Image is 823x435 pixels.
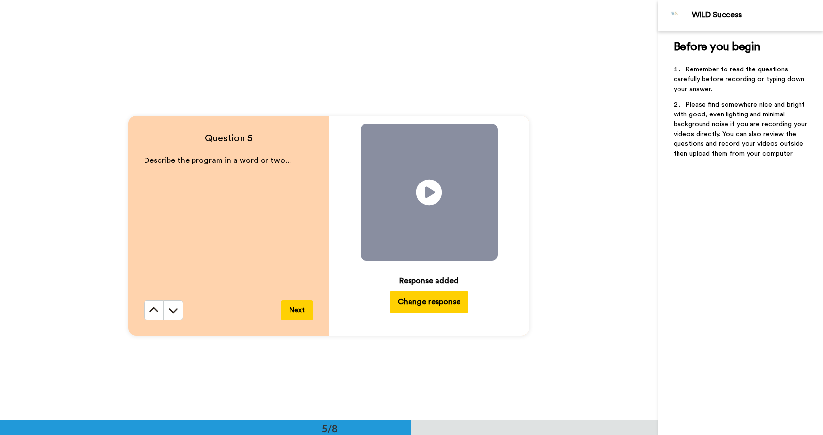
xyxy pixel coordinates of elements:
img: Profile Image [663,4,687,27]
span: Please find somewhere nice and bright with good, even lighting and minimal background noise if yo... [674,101,809,157]
span: Remember to read the questions carefully before recording or typing down your answer. [674,66,806,92]
h4: Question 5 [144,132,313,145]
span: Before you begin [674,41,760,53]
button: Next [281,300,313,320]
div: 5/8 [306,421,353,435]
span: Describe the program in a word or two... [144,157,291,164]
div: WILD Success [692,10,823,20]
button: Change response [390,291,468,313]
div: Response added [399,275,459,287]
